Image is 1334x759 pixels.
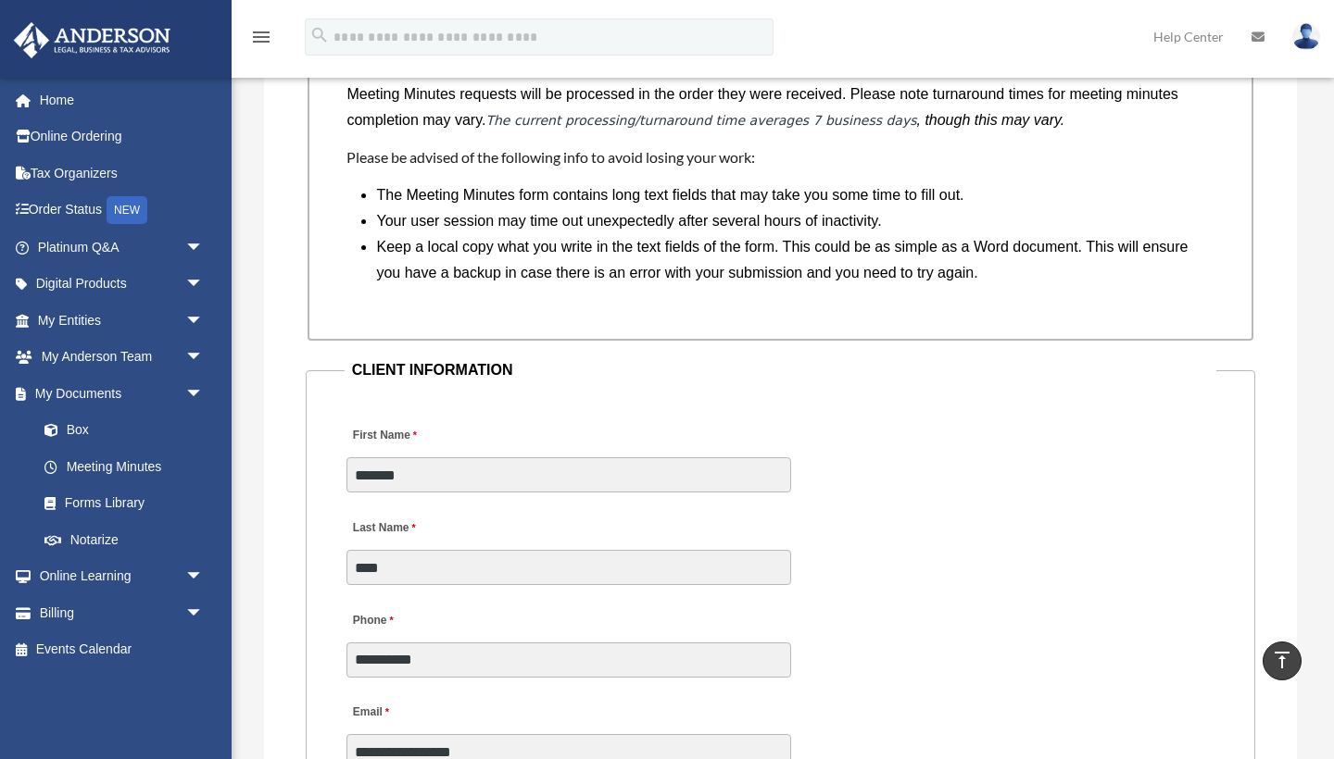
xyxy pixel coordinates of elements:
[185,229,222,267] span: arrow_drop_down
[13,302,232,339] a: My Entitiesarrow_drop_down
[345,357,1217,383] legend: CLIENT INFORMATION
[26,485,232,522] a: Forms Library
[250,32,272,48] a: menu
[185,302,222,340] span: arrow_drop_down
[376,208,1199,234] li: Your user session may time out unexpectedly after several hours of inactivity.
[1263,641,1302,680] a: vertical_align_top
[346,81,1214,133] p: Meeting Minutes requests will be processed in the order they were received. Please note turnaroun...
[185,558,222,596] span: arrow_drop_down
[916,112,1064,128] i: , though this may vary.
[26,521,232,558] a: Notarize
[13,266,232,303] a: Digital Productsarrow_drop_down
[8,22,176,58] img: Anderson Advisors Platinum Portal
[346,608,398,633] label: Phone
[13,594,232,631] a: Billingarrow_drop_down
[13,375,232,412] a: My Documentsarrow_drop_down
[26,412,232,449] a: Box
[185,594,222,632] span: arrow_drop_down
[26,448,222,485] a: Meeting Minutes
[1271,649,1293,671] i: vertical_align_top
[376,182,1199,208] li: The Meeting Minutes form contains long text fields that may take you some time to fill out.
[13,192,232,230] a: Order StatusNEW
[13,81,232,118] a: Home
[13,118,232,156] a: Online Ordering
[185,339,222,377] span: arrow_drop_down
[346,516,421,541] label: Last Name
[13,229,232,266] a: Platinum Q&Aarrow_drop_down
[185,375,222,413] span: arrow_drop_down
[13,558,232,595] a: Online Learningarrow_drop_down
[485,113,916,128] em: The current processing/turnaround time averages 7 business days
[107,196,147,224] div: NEW
[346,701,394,726] label: Email
[346,147,1214,168] h4: Please be advised of the following info to avoid losing your work:
[13,155,232,192] a: Tax Organizers
[1292,23,1320,50] img: User Pic
[13,631,232,668] a: Events Calendar
[185,266,222,304] span: arrow_drop_down
[13,339,232,376] a: My Anderson Teamarrow_drop_down
[376,234,1199,286] li: Keep a local copy what you write in the text fields of the form. This could be as simple as a Wor...
[250,26,272,48] i: menu
[346,424,422,449] label: First Name
[309,25,330,45] i: search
